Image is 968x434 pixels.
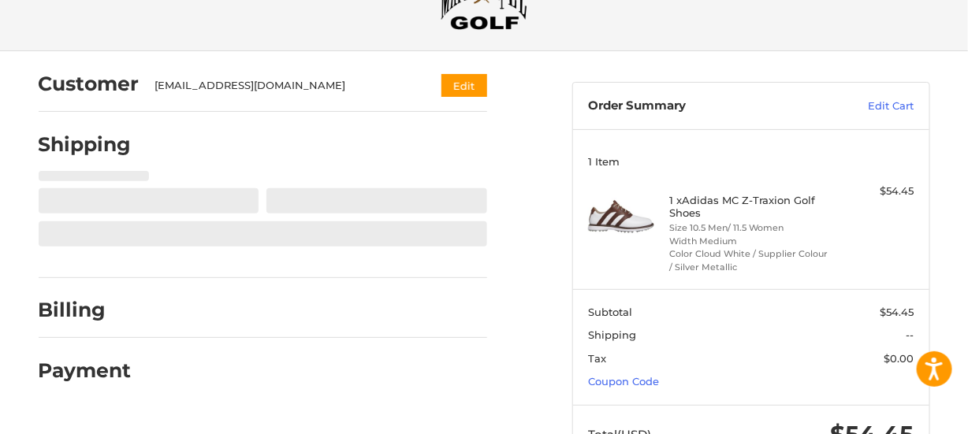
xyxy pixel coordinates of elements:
span: Tax [588,352,606,365]
h2: Shipping [39,132,132,157]
h2: Billing [39,298,131,322]
h3: Order Summary [588,98,810,114]
span: -- [906,328,914,341]
li: Color Cloud White / Supplier Colour / Silver Metallic [669,247,828,273]
a: Coupon Code [588,375,659,388]
a: Edit Cart [810,98,914,114]
span: Subtotal [588,306,632,318]
span: $0.00 [884,352,914,365]
button: Edit [441,74,487,97]
div: [EMAIL_ADDRESS][DOMAIN_NAME] [155,78,411,94]
li: Size 10.5 Men/ 11.5 Women [669,221,828,235]
h4: 1 x Adidas MC Z-Traxion Golf Shoes [669,194,828,220]
div: $54.45 [832,184,914,199]
h2: Payment [39,358,132,383]
h3: 1 Item [588,155,914,168]
iframe: Google Customer Reviews [838,391,968,434]
li: Width Medium [669,235,828,248]
h2: Customer [39,72,140,96]
span: $54.45 [880,306,914,318]
span: Shipping [588,328,636,341]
